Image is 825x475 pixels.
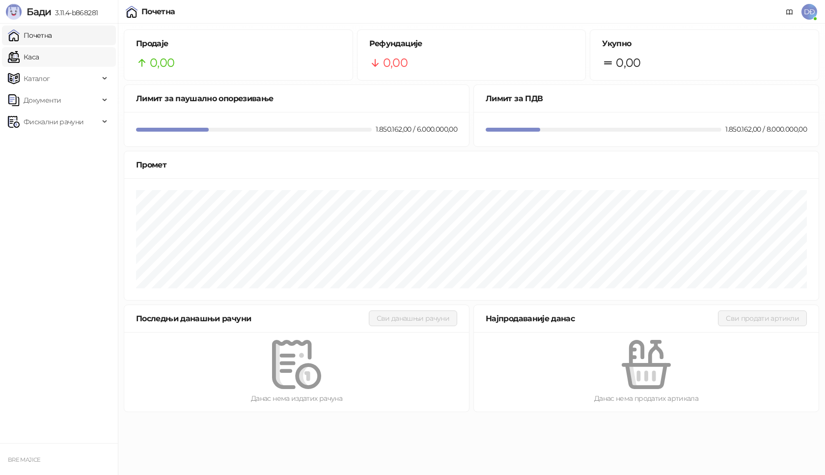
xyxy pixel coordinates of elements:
[136,159,807,171] div: Промет
[616,54,640,72] span: 0,00
[136,38,341,50] h5: Продаје
[141,8,175,16] div: Почетна
[150,54,174,72] span: 0,00
[140,393,453,404] div: Данас нема издатих рачуна
[801,4,817,20] span: DĐ
[486,312,718,325] div: Најпродаваније данас
[369,310,457,326] button: Сви данашњи рачуни
[136,312,369,325] div: Последњи данашњи рачуни
[6,4,22,20] img: Logo
[718,310,807,326] button: Сви продати артикли
[24,112,83,132] span: Фискални рачуни
[24,90,61,110] span: Документи
[782,4,797,20] a: Документација
[8,26,52,45] a: Почетна
[27,6,51,18] span: Бади
[490,393,803,404] div: Данас нема продатих артикала
[383,54,408,72] span: 0,00
[602,38,807,50] h5: Укупно
[24,69,50,88] span: Каталог
[51,8,98,17] span: 3.11.4-b868281
[374,124,459,135] div: 1.850.162,00 / 6.000.000,00
[136,92,457,105] div: Лимит за паушално опорезивање
[486,92,807,105] div: Лимит за ПДВ
[723,124,809,135] div: 1.850.162,00 / 8.000.000,00
[8,47,39,67] a: Каса
[369,38,574,50] h5: Рефундације
[8,456,41,463] small: BRE MAJICE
